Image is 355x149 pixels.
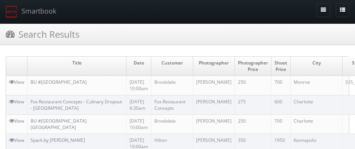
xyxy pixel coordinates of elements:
[126,114,151,134] td: [DATE] 10:00am
[151,114,193,134] td: Brookdale
[30,137,85,143] a: Spark by [PERSON_NAME]
[271,57,291,76] td: Shoot Price
[193,57,235,76] td: Photographer
[6,6,18,18] img: smartbook-logo.png
[126,95,151,114] td: [DATE] 6:30am
[235,95,271,114] td: 275
[291,57,343,76] td: City
[30,98,122,111] a: Fox Restaurant Concepts - Culinary Dropout - [GEOGRAPHIC_DATA]
[126,76,151,95] td: [DATE] 10:00am
[151,76,193,95] td: Brookdale
[6,28,79,41] h3: Search Results
[193,76,235,95] td: [PERSON_NAME]
[235,114,271,134] td: 250
[151,57,193,76] td: Customer
[9,79,24,85] a: View
[193,95,235,114] td: [PERSON_NAME]
[30,118,87,131] a: BU #[GEOGRAPHIC_DATA] [GEOGRAPHIC_DATA]
[235,57,271,76] td: Photographer Price
[235,76,271,95] td: 250
[9,118,24,124] a: View
[271,114,291,134] td: 700
[291,95,343,114] td: Charlotte
[9,137,24,143] a: View
[291,76,343,95] td: Monroe
[126,57,151,76] td: Date
[271,76,291,95] td: 700
[27,57,126,76] td: Title
[291,114,343,134] td: Charlotte
[193,114,235,134] td: [PERSON_NAME]
[30,79,87,85] a: BU #[GEOGRAPHIC_DATA]
[9,98,24,105] a: View
[271,95,291,114] td: 600
[151,95,193,114] td: Fox Restaurant Concepts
